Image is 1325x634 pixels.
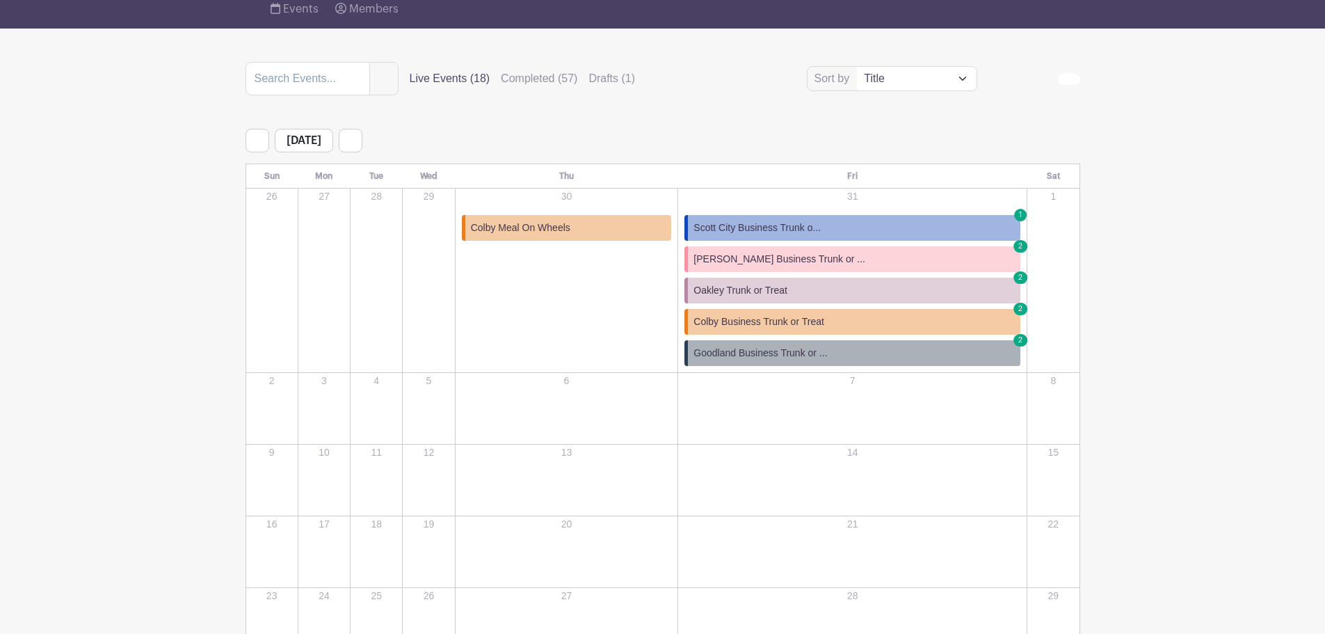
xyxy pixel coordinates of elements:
[679,589,1026,603] p: 28
[403,445,453,460] p: 12
[455,164,678,189] th: Thu
[693,283,787,298] span: Oakley Trunk or Treat
[588,70,635,87] label: Drafts (1)
[351,445,401,460] p: 11
[679,374,1026,388] p: 7
[501,70,577,87] label: Completed (57)
[247,189,297,204] p: 26
[1028,374,1078,388] p: 8
[693,221,821,235] span: Scott City Business Trunk o...
[693,252,865,267] span: [PERSON_NAME] Business Trunk or ...
[299,189,349,204] p: 27
[462,215,672,241] a: Colby Meal On Wheels
[246,164,298,189] th: Sun
[456,517,677,532] p: 20
[298,164,350,189] th: Mon
[456,374,677,388] p: 6
[684,309,1020,335] a: Colby Business Trunk or Treat 2
[1013,334,1027,347] span: 2
[351,589,401,603] p: 25
[679,445,1026,460] p: 14
[351,164,403,189] th: Tue
[684,215,1020,241] a: Scott City Business Trunk o... 1
[456,445,677,460] p: 13
[403,589,453,603] p: 26
[410,70,647,87] div: filters
[1013,303,1027,315] span: 2
[679,517,1026,532] p: 21
[403,517,453,532] p: 19
[1013,271,1027,284] span: 2
[1028,517,1078,532] p: 22
[1028,445,1078,460] p: 15
[247,374,297,388] p: 2
[299,445,349,460] p: 10
[246,62,370,95] input: Search Events...
[1013,240,1027,253] span: 2
[299,374,349,388] p: 3
[456,189,677,204] p: 30
[684,246,1020,272] a: [PERSON_NAME] Business Trunk or ... 2
[351,517,401,532] p: 18
[1028,589,1078,603] p: 29
[299,589,349,603] p: 24
[693,315,824,329] span: Colby Business Trunk or Treat
[410,70,490,87] label: Live Events (18)
[247,445,297,460] p: 9
[247,517,297,532] p: 16
[275,129,333,152] span: [DATE]
[456,589,677,603] p: 27
[349,3,399,15] span: Members
[1014,209,1027,221] span: 1
[403,164,455,189] th: Wed
[351,189,401,204] p: 28
[403,189,453,204] p: 29
[684,340,1020,366] a: Goodland Business Trunk or ... 2
[403,374,453,388] p: 5
[679,189,1026,204] p: 31
[684,278,1020,303] a: Oakley Trunk or Treat 2
[1028,189,1078,204] p: 1
[247,589,297,603] p: 23
[299,517,349,532] p: 17
[1011,74,1080,85] div: order and view
[678,164,1027,189] th: Fri
[351,374,401,388] p: 4
[693,346,827,360] span: Goodland Business Trunk or ...
[1027,164,1079,189] th: Sat
[471,221,570,235] span: Colby Meal On Wheels
[814,70,854,87] label: Sort by
[283,3,319,15] span: Events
